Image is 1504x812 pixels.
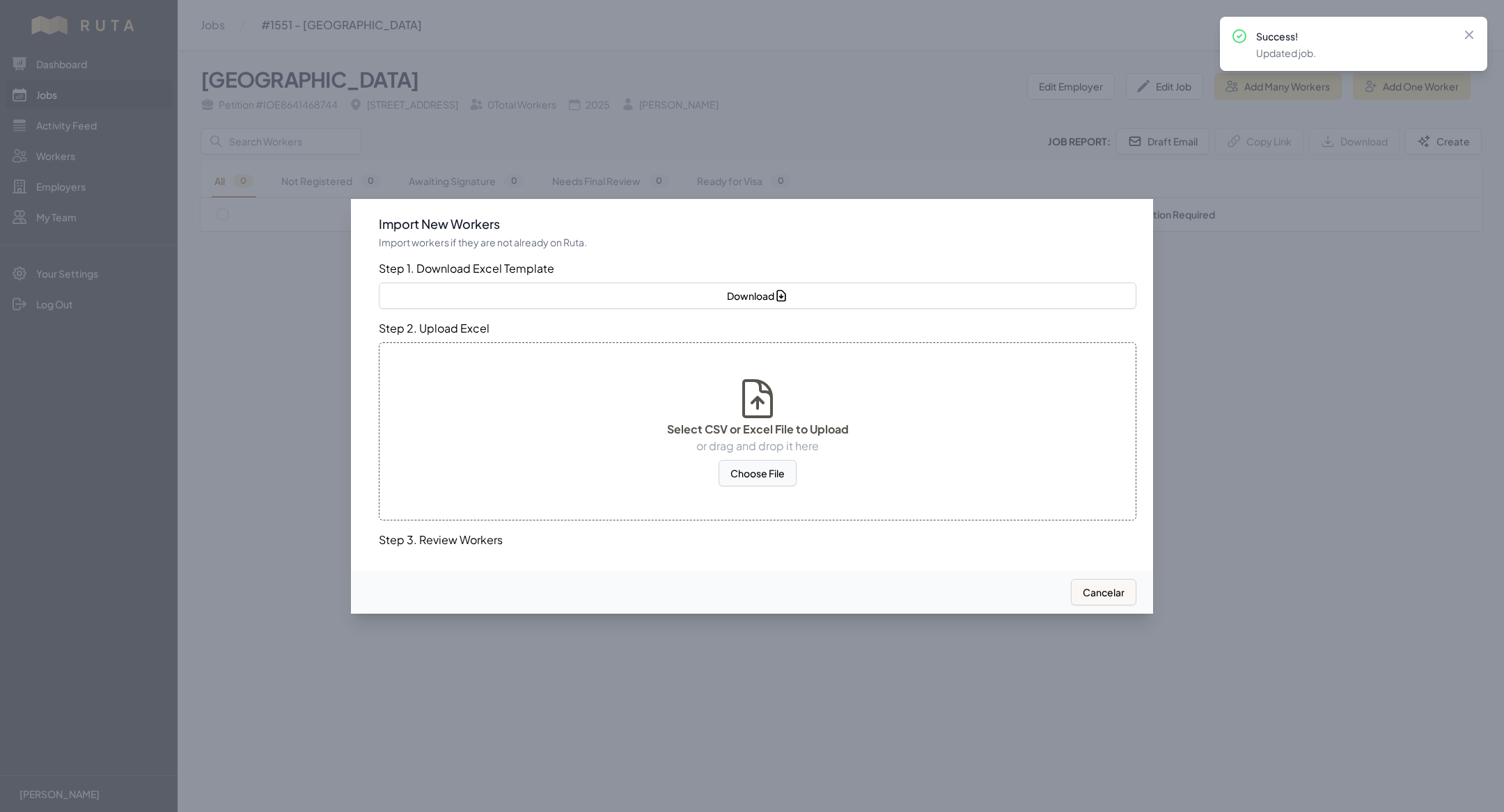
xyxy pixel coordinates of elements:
p: Import workers if they are not already on Ruta. [379,235,1136,249]
h3: Step 3. Review Workers [379,532,1136,548]
button: Download [379,282,1136,309]
button: Cancelar [1071,579,1136,605]
p: or drag and drop it here [667,438,849,454]
p: Select CSV or Excel File to Upload [667,421,849,438]
h3: Import New Workers [379,216,1136,232]
p: Success! [1256,29,1451,43]
h3: Step 1. Download Excel Template [379,260,1136,277]
button: Choose File [719,460,797,486]
p: Updated job. [1256,46,1451,60]
h3: Step 2. Upload Excel [379,320,1136,337]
